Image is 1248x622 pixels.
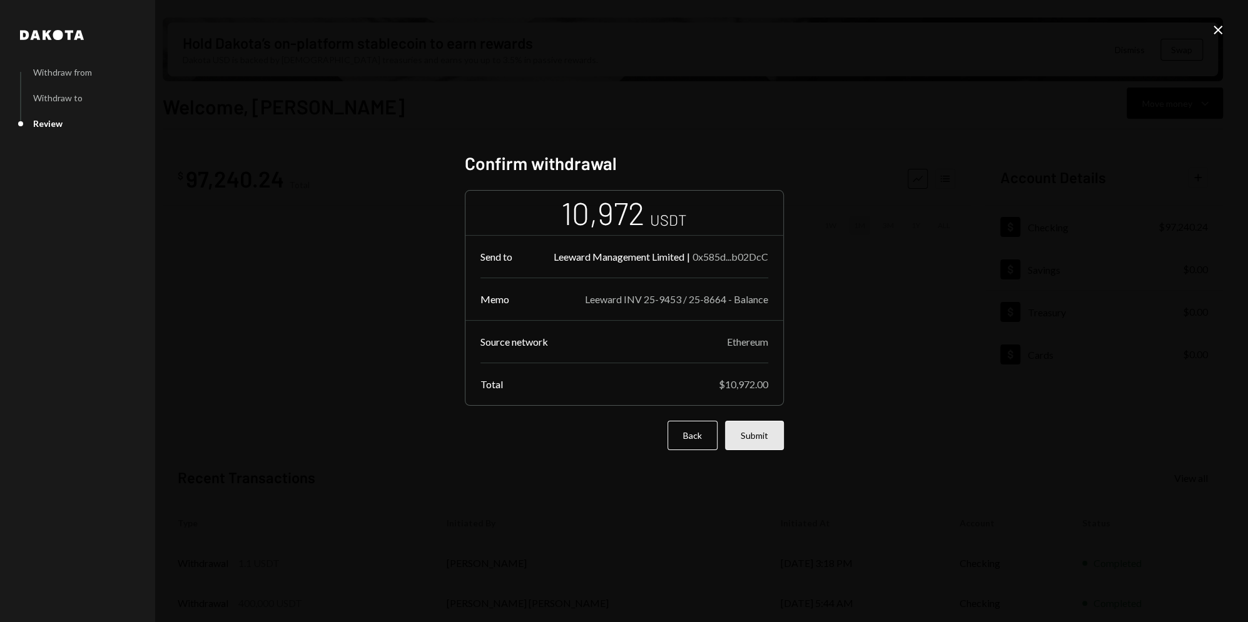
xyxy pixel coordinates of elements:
div: USDT [650,209,687,230]
div: Review [33,118,63,129]
div: Withdraw from [33,67,92,78]
div: Ethereum [727,336,768,348]
div: Withdraw to [33,93,83,103]
button: Back [667,421,718,450]
div: | [687,251,690,263]
div: $10,972.00 [719,378,768,390]
div: Total [480,378,503,390]
div: Leeward INV 25-9453 / 25-8664 - Balance [585,293,768,305]
div: Leeward Management Limited [554,251,684,263]
div: Send to [480,251,512,263]
div: 0x585d...b02DcC [692,251,768,263]
button: Submit [725,421,784,450]
div: 10,972 [561,193,645,233]
h2: Confirm withdrawal [465,151,784,176]
div: Source network [480,336,548,348]
div: Memo [480,293,509,305]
